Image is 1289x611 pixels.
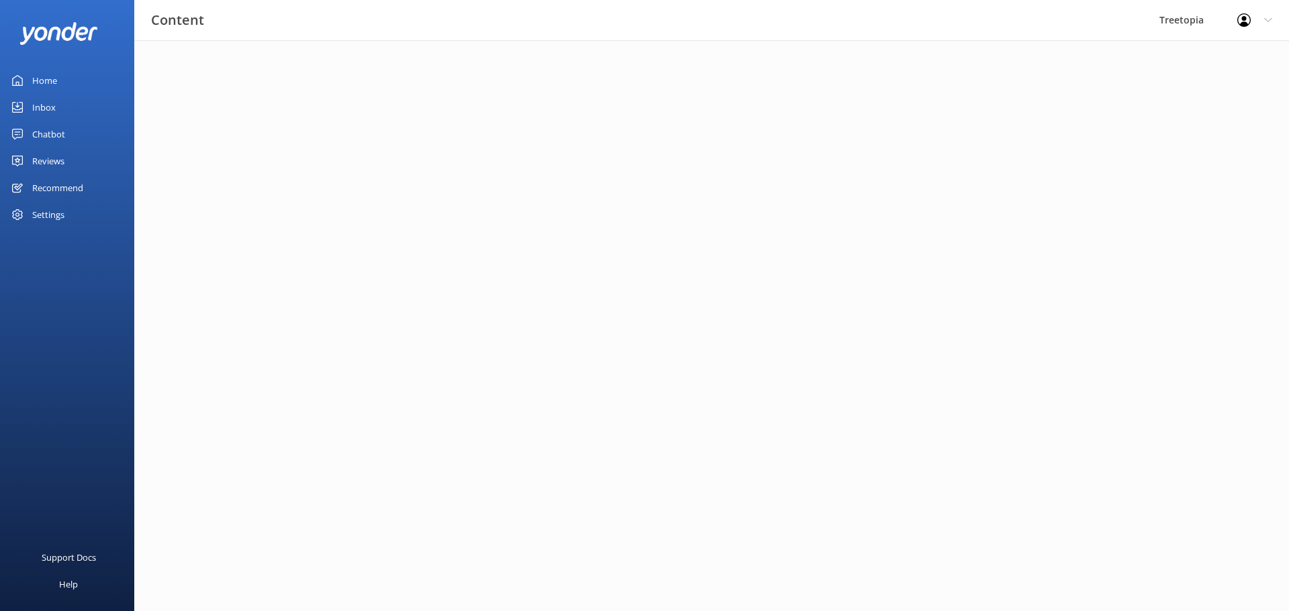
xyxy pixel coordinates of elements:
div: Inbox [32,94,56,121]
div: Chatbot [32,121,65,148]
img: yonder-white-logo.png [20,22,97,44]
div: Support Docs [42,544,96,571]
h3: Content [151,9,204,31]
div: Recommend [32,174,83,201]
div: Settings [32,201,64,228]
div: Help [59,571,78,598]
div: Home [32,67,57,94]
div: Reviews [32,148,64,174]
